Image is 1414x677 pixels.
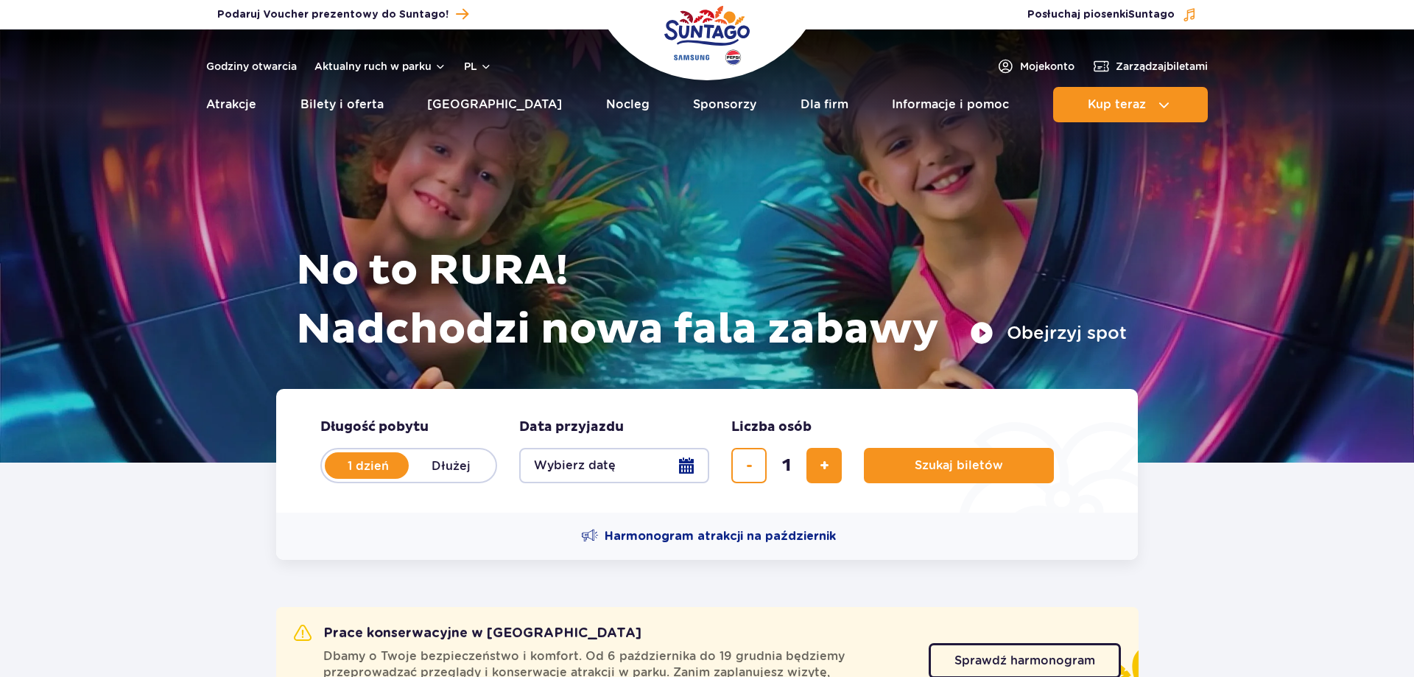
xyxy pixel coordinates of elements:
input: liczba biletów [769,448,804,483]
a: Mojekonto [996,57,1074,75]
a: Bilety i oferta [300,87,384,122]
a: Dla firm [801,87,848,122]
button: Wybierz datę [519,448,709,483]
button: Kup teraz [1053,87,1208,122]
span: Suntago [1128,10,1175,20]
a: Zarządzajbiletami [1092,57,1208,75]
a: Atrakcje [206,87,256,122]
a: Sponsorzy [693,87,756,122]
label: 1 dzień [326,450,410,481]
label: Dłużej [409,450,493,481]
button: dodaj bilet [806,448,842,483]
span: Moje konto [1020,59,1074,74]
button: pl [464,59,492,74]
a: Harmonogram atrakcji na październik [581,527,836,545]
span: Posłuchaj piosenki [1027,7,1175,22]
span: Długość pobytu [320,418,429,436]
a: Nocleg [606,87,650,122]
span: Podaruj Voucher prezentowy do Suntago! [217,7,449,22]
a: Godziny otwarcia [206,59,297,74]
button: Obejrzyj spot [970,321,1127,345]
span: Harmonogram atrakcji na październik [605,528,836,544]
a: Informacje i pomoc [892,87,1009,122]
span: Data przyjazdu [519,418,624,436]
span: Szukaj biletów [915,459,1003,472]
button: Szukaj biletów [864,448,1054,483]
button: Aktualny ruch w parku [314,60,446,72]
span: Liczba osób [731,418,812,436]
span: Kup teraz [1088,98,1146,111]
span: Zarządzaj biletami [1116,59,1208,74]
a: Podaruj Voucher prezentowy do Suntago! [217,4,468,24]
h2: Prace konserwacyjne w [GEOGRAPHIC_DATA] [294,625,641,642]
h1: No to RURA! Nadchodzi nowa fala zabawy [296,242,1127,359]
button: Posłuchaj piosenkiSuntago [1027,7,1197,22]
a: [GEOGRAPHIC_DATA] [427,87,562,122]
button: usuń bilet [731,448,767,483]
form: Planowanie wizyty w Park of Poland [276,389,1138,513]
span: Sprawdź harmonogram [954,655,1095,667]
